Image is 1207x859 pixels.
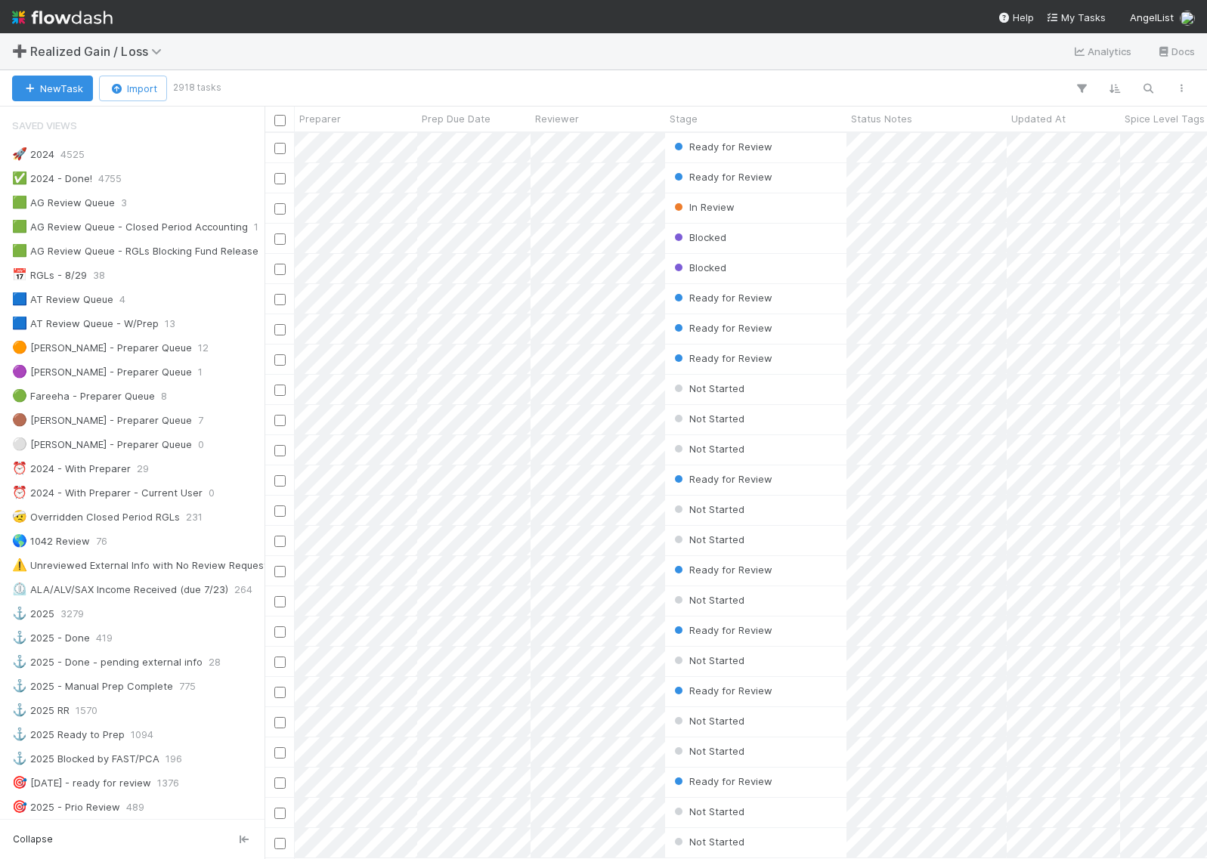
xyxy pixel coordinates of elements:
[274,626,286,638] input: Toggle Row Selected
[12,703,27,716] span: ⚓
[671,411,744,426] div: Not Started
[12,580,228,599] div: ALA/ALV/SAX Income Received (due 7/23)
[1125,111,1205,126] span: Spice Level Tags
[60,604,84,623] span: 3279
[234,580,252,599] span: 264
[671,201,735,213] span: In Review
[671,715,744,727] span: Not Started
[12,486,27,499] span: ⏰
[671,260,726,275] div: Blocked
[1130,11,1174,23] span: AngelList
[535,111,579,126] span: Reviewer
[93,266,105,285] span: 38
[274,657,286,668] input: Toggle Row Selected
[131,725,153,744] span: 1094
[671,594,744,606] span: Not Started
[12,45,27,57] span: ➕
[12,798,120,817] div: 2025 - Prio Review
[98,169,122,188] span: 4755
[274,505,286,517] input: Toggle Row Selected
[274,838,286,849] input: Toggle Row Selected
[671,382,744,394] span: Not Started
[198,338,209,357] span: 12
[274,687,286,698] input: Toggle Row Selected
[274,717,286,728] input: Toggle Row Selected
[30,44,169,59] span: Realized Gain / Loss
[99,76,167,101] button: Import
[274,354,286,366] input: Toggle Row Selected
[12,363,192,382] div: [PERSON_NAME] - Preparer Queue
[1046,11,1106,23] span: My Tasks
[274,294,286,305] input: Toggle Row Selected
[12,752,27,765] span: ⚓
[12,607,27,620] span: ⚓
[1011,111,1066,126] span: Updated At
[274,385,286,396] input: Toggle Row Selected
[671,562,772,577] div: Ready for Review
[12,653,203,672] div: 2025 - Done - pending external info
[671,743,744,759] div: Not Started
[671,804,744,819] div: Not Started
[254,218,258,236] span: 1
[671,774,772,789] div: Ready for Review
[12,193,115,212] div: AG Review Queue
[274,445,286,456] input: Toggle Row Selected
[12,558,27,571] span: ⚠️
[998,10,1034,25] div: Help
[137,459,149,478] span: 29
[671,292,772,304] span: Ready for Review
[274,808,286,819] input: Toggle Row Selected
[274,173,286,184] input: Toggle Row Selected
[12,534,27,547] span: 🌎
[12,5,113,30] img: logo-inverted-e16ddd16eac7371096b0.svg
[671,532,744,547] div: Not Started
[12,655,27,668] span: ⚓
[126,798,144,817] span: 489
[671,623,772,638] div: Ready for Review
[209,484,215,502] span: 0
[299,111,341,126] span: Preparer
[12,774,151,793] div: [DATE] - ready for review
[12,631,27,644] span: ⚓
[198,435,204,454] span: 0
[671,564,772,576] span: Ready for Review
[671,533,744,545] span: Not Started
[12,800,27,813] span: 🎯
[12,317,27,329] span: 🟦
[12,338,192,357] div: [PERSON_NAME] - Preparer Queue
[671,805,744,817] span: Not Started
[671,473,772,485] span: Ready for Review
[671,139,772,154] div: Ready for Review
[209,653,221,672] span: 28
[1180,11,1195,26] img: avatar_cc3a00d7-dd5c-4a2f-8d58-dd6545b20c0d.png
[274,536,286,547] input: Toggle Row Selected
[671,352,772,364] span: Ready for Review
[12,266,87,285] div: RGLs - 8/29
[12,459,131,478] div: 2024 - With Preparer
[671,443,744,455] span: Not Started
[12,776,27,789] span: 🎯
[12,679,27,692] span: ⚓
[198,363,203,382] span: 1
[76,701,97,720] span: 1570
[12,604,54,623] div: 2025
[12,196,27,209] span: 🟩
[671,231,726,243] span: Blocked
[1072,42,1132,60] a: Analytics
[12,413,27,426] span: 🟤
[274,777,286,789] input: Toggle Row Selected
[671,320,772,335] div: Ready for Review
[1046,10,1106,25] a: My Tasks
[671,441,744,456] div: Not Started
[12,677,173,696] div: 2025 - Manual Prep Complete
[671,653,744,668] div: Not Started
[121,193,127,212] span: 3
[671,502,744,517] div: Not Started
[12,389,27,402] span: 🟢
[12,110,77,141] span: Saved Views
[96,629,113,647] span: 419
[12,145,54,164] div: 2024
[274,115,286,126] input: Toggle All Rows Selected
[274,566,286,577] input: Toggle Row Selected
[198,411,203,430] span: 7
